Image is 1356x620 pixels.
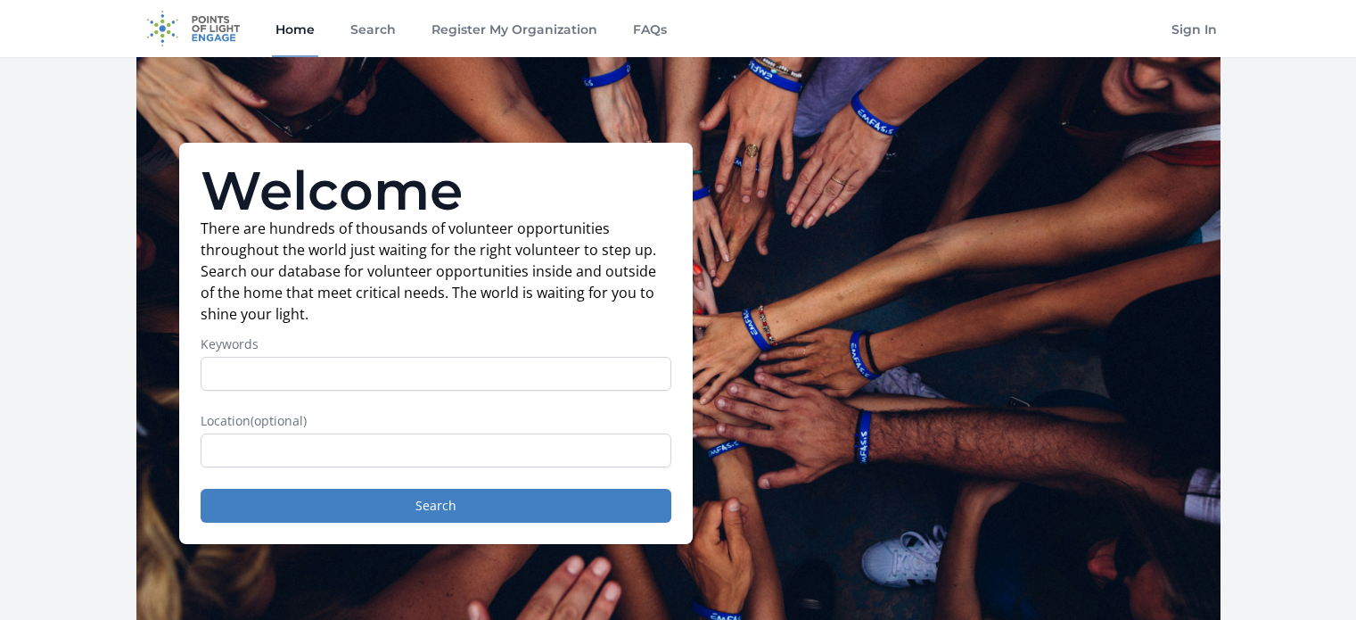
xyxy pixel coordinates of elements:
[251,412,307,429] span: (optional)
[201,412,671,430] label: Location
[201,164,671,218] h1: Welcome
[201,489,671,523] button: Search
[201,218,671,325] p: There are hundreds of thousands of volunteer opportunities throughout the world just waiting for ...
[201,335,671,353] label: Keywords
